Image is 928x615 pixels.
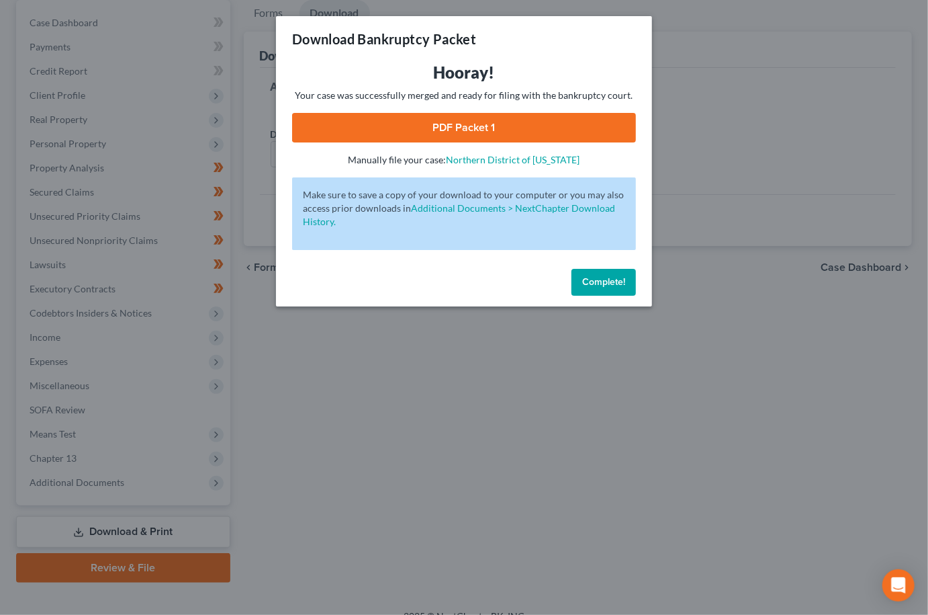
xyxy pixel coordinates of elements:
[292,113,636,142] a: PDF Packet 1
[882,569,915,602] div: Open Intercom Messenger
[447,154,580,165] a: Northern District of [US_STATE]
[292,89,636,102] p: Your case was successfully merged and ready for filing with the bankruptcy court.
[571,269,636,296] button: Complete!
[292,30,476,48] h3: Download Bankruptcy Packet
[582,276,625,288] span: Complete!
[292,153,636,167] p: Manually file your case:
[303,188,625,229] p: Make sure to save a copy of your download to your computer or you may also access prior downloads in
[303,202,615,227] a: Additional Documents > NextChapter Download History.
[292,62,636,83] h3: Hooray!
